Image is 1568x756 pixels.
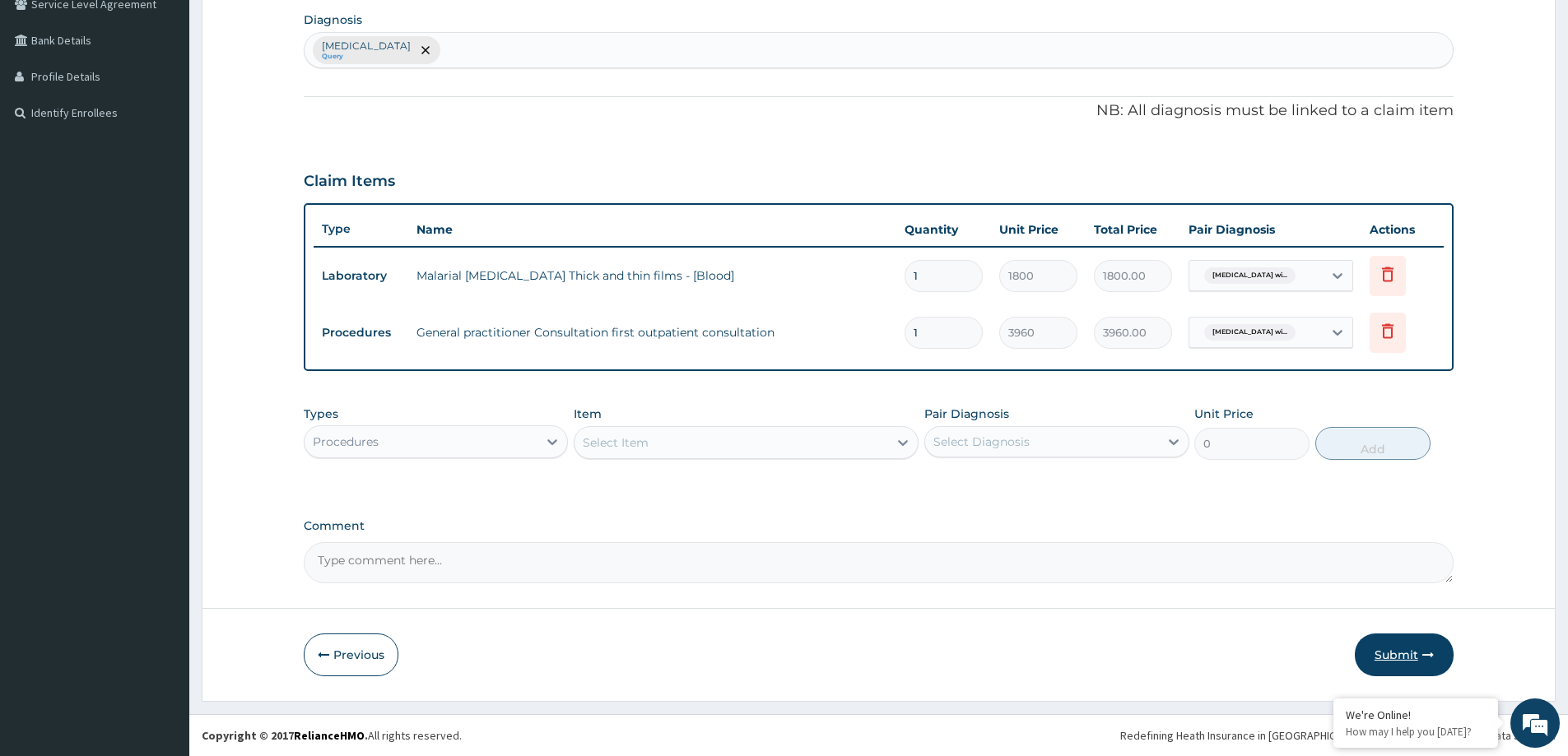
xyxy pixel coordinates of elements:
td: Malarial [MEDICAL_DATA] Thick and thin films - [Blood] [408,259,896,292]
img: d_794563401_company_1708531726252_794563401 [30,82,67,123]
label: Item [574,406,602,422]
th: Name [408,213,896,246]
div: Procedures [313,434,379,450]
td: Procedures [314,318,408,348]
a: RelianceHMO [294,728,365,743]
small: Query [322,53,411,61]
h3: Claim Items [304,173,395,191]
p: How may I help you today? [1346,725,1486,739]
button: Add [1315,427,1431,460]
span: [MEDICAL_DATA] wi... [1204,267,1296,284]
span: remove selection option [418,43,433,58]
label: Diagnosis [304,12,362,28]
td: General practitioner Consultation first outpatient consultation [408,316,896,349]
div: Redefining Heath Insurance in [GEOGRAPHIC_DATA] using Telemedicine and Data Science! [1120,727,1556,744]
span: We're online! [95,207,227,373]
button: Previous [304,633,398,676]
th: Unit Price [991,213,1086,246]
div: We're Online! [1346,707,1486,722]
p: NB: All diagnosis must be linked to a claim item [304,100,1454,122]
label: Unit Price [1194,406,1254,422]
button: Submit [1355,633,1454,676]
th: Type [314,214,408,244]
th: Pair Diagnosis [1180,213,1361,246]
label: Comment [304,519,1454,533]
th: Total Price [1086,213,1180,246]
footer: All rights reserved. [189,714,1568,756]
div: Select Diagnosis [933,434,1030,450]
div: Select Item [583,434,649,451]
span: [MEDICAL_DATA] wi... [1204,324,1296,341]
td: Laboratory [314,261,408,291]
textarea: Type your message and hit 'Enter' [8,449,314,507]
th: Actions [1361,213,1444,246]
label: Types [304,407,338,421]
th: Quantity [896,213,991,246]
div: Chat with us now [86,92,277,114]
label: Pair Diagnosis [924,406,1009,422]
div: Minimize live chat window [270,8,309,48]
p: [MEDICAL_DATA] [322,39,411,53]
strong: Copyright © 2017 . [202,728,368,743]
